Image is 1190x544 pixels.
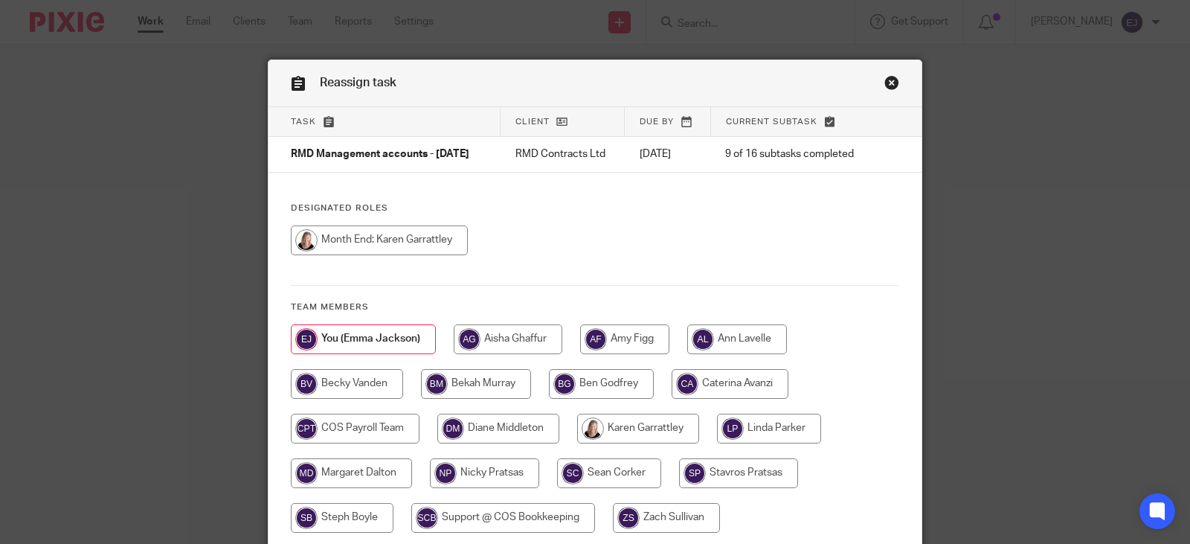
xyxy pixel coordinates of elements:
span: Current subtask [726,118,817,126]
span: Due by [640,118,674,126]
span: RMD Management accounts - [DATE] [291,150,469,160]
h4: Designated Roles [291,202,899,214]
span: Reassign task [320,77,396,89]
h4: Team members [291,301,899,313]
span: Client [515,118,550,126]
span: Task [291,118,316,126]
td: 9 of 16 subtasks completed [710,137,875,173]
p: [DATE] [640,147,695,161]
a: Close this dialog window [884,75,899,95]
p: RMD Contracts Ltd [515,147,610,161]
